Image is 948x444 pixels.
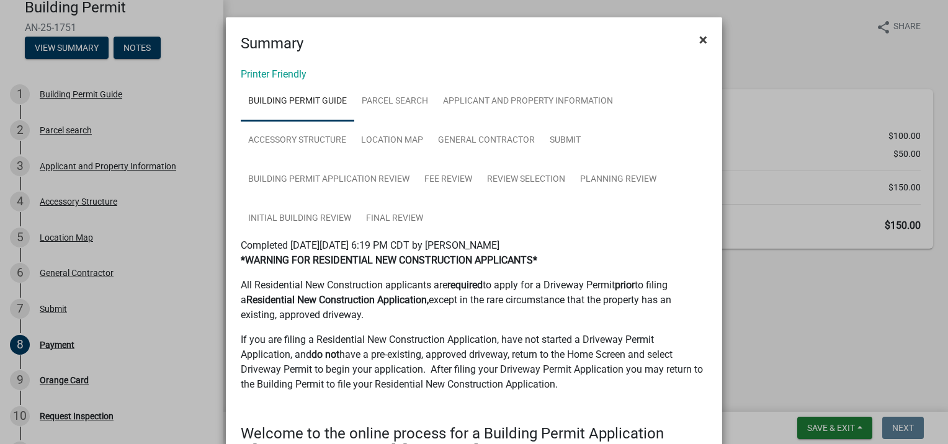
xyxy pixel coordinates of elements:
[241,82,354,122] a: Building Permit Guide
[241,121,354,161] a: Accessory Structure
[431,121,542,161] a: General Contractor
[689,22,717,57] button: Close
[241,332,707,392] p: If you are filing a Residential New Construction Application, have not started a Driveway Permit ...
[354,121,431,161] a: Location Map
[573,160,664,200] a: Planning Review
[241,68,306,80] a: Printer Friendly
[241,32,303,55] h4: Summary
[241,278,707,322] p: All Residential New Construction applicants are to apply for a Driveway Permit to filing a except...
[417,160,480,200] a: Fee Review
[241,254,537,266] strong: *WARNING FOR RESIDENTIAL NEW CONSTRUCTION APPLICANTS*
[241,160,417,200] a: Building Permit Application Review
[241,239,499,251] span: Completed [DATE][DATE] 6:19 PM CDT by [PERSON_NAME]
[542,121,588,161] a: Submit
[359,199,431,239] a: Final Review
[246,294,429,306] strong: Residential New Construction Application,
[311,349,339,360] strong: do not
[241,199,359,239] a: Initial Building Review
[354,82,436,122] a: Parcel search
[447,279,483,291] strong: required
[699,31,707,48] span: ×
[480,160,573,200] a: Review Selection
[615,279,635,291] strong: prior
[436,82,620,122] a: Applicant and Property Information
